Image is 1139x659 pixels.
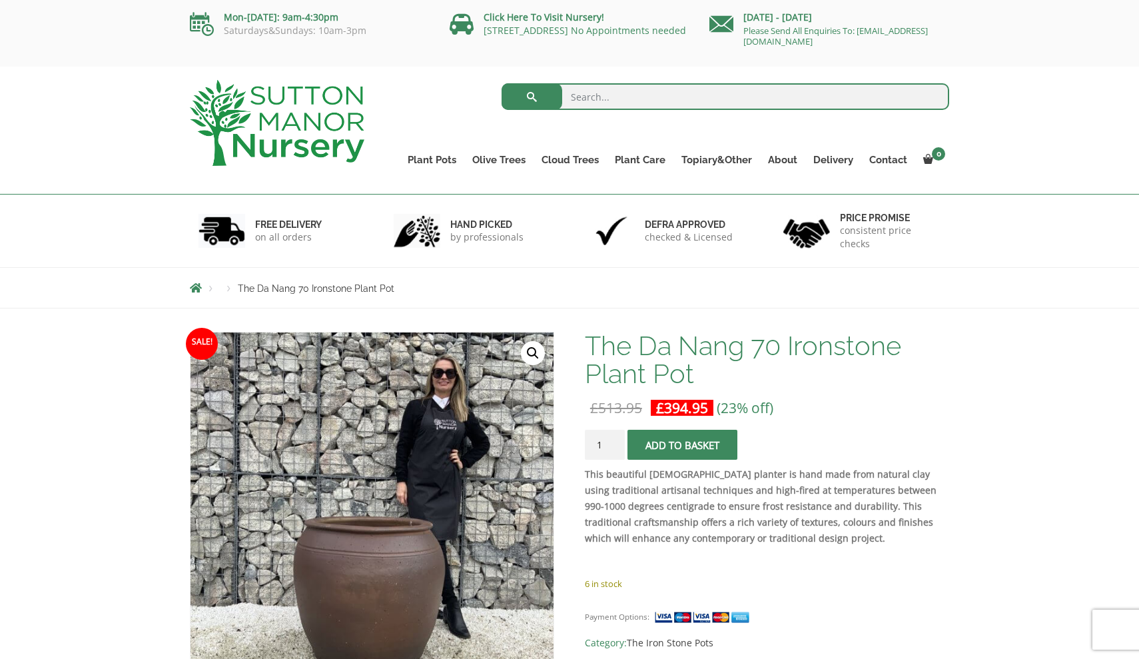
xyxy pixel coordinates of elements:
a: Plant Care [607,151,673,169]
span: Sale! [186,328,218,360]
h6: hand picked [450,219,524,231]
a: Delivery [805,151,861,169]
strong: This beautiful [DEMOGRAPHIC_DATA] planter is hand made from natural clay using traditional artisa... [585,468,937,544]
p: 6 in stock [585,576,949,592]
input: Search... [502,83,950,110]
a: Click Here To Visit Nursery! [484,11,604,23]
span: The Da Nang 70 Ironstone Plant Pot [238,283,394,294]
h6: Defra approved [645,219,733,231]
p: Mon-[DATE]: 9am-4:30pm [190,9,430,25]
p: Saturdays&Sundays: 10am-3pm [190,25,430,36]
span: (23% off) [717,398,773,417]
img: 3.jpg [588,214,635,248]
bdi: 394.95 [656,398,708,417]
input: Product quantity [585,430,625,460]
a: 0 [915,151,949,169]
span: £ [590,398,598,417]
img: 2.jpg [394,214,440,248]
img: 1.jpg [198,214,245,248]
h1: The Da Nang 70 Ironstone Plant Pot [585,332,949,388]
a: Contact [861,151,915,169]
a: Please Send All Enquiries To: [EMAIL_ADDRESS][DOMAIN_NAME] [743,25,928,47]
img: logo [190,80,364,166]
p: on all orders [255,231,322,244]
a: Cloud Trees [534,151,607,169]
p: by professionals [450,231,524,244]
h6: Price promise [840,212,941,224]
a: View full-screen image gallery [521,341,545,365]
p: [DATE] - [DATE] [709,9,949,25]
a: Topiary&Other [673,151,760,169]
span: £ [656,398,664,417]
a: Plant Pots [400,151,464,169]
h6: FREE DELIVERY [255,219,322,231]
nav: Breadcrumbs [190,283,949,293]
img: payment supported [654,610,754,624]
p: checked & Licensed [645,231,733,244]
a: Olive Trees [464,151,534,169]
p: consistent price checks [840,224,941,251]
span: 0 [932,147,945,161]
span: Category: [585,635,949,651]
img: 4.jpg [783,211,830,251]
a: [STREET_ADDRESS] No Appointments needed [484,24,686,37]
small: Payment Options: [585,612,649,622]
bdi: 513.95 [590,398,642,417]
button: Add to basket [627,430,737,460]
a: About [760,151,805,169]
a: The Iron Stone Pots [627,636,713,649]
